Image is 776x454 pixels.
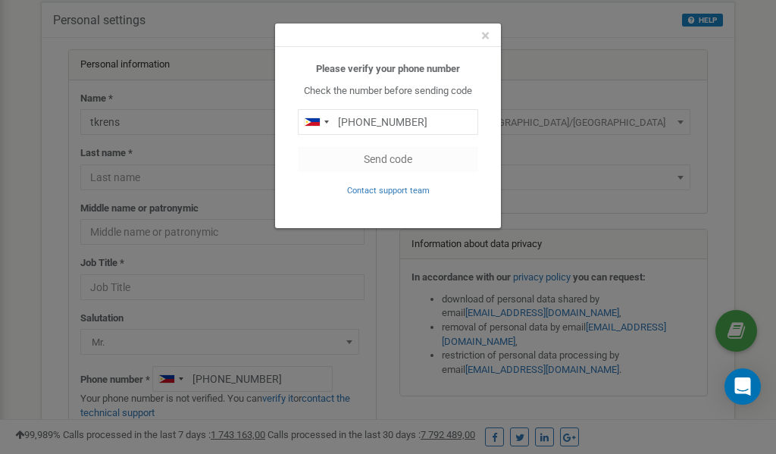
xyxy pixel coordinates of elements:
[481,27,490,45] span: ×
[724,368,761,405] div: Open Intercom Messenger
[299,110,333,134] div: Telephone country code
[481,28,490,44] button: Close
[347,184,430,196] a: Contact support team
[298,109,478,135] input: 0905 123 4567
[298,146,478,172] button: Send code
[347,186,430,196] small: Contact support team
[298,84,478,99] p: Check the number before sending code
[316,63,460,74] b: Please verify your phone number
